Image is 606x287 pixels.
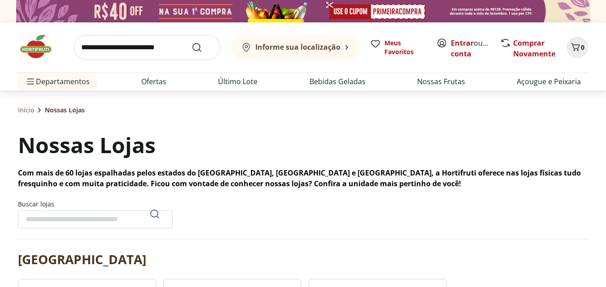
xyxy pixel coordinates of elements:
a: Entrar [451,38,474,48]
label: Buscar lojas [18,200,173,228]
a: Meus Favoritos [370,39,426,56]
span: Nossas Lojas [45,106,85,115]
button: Carrinho [567,37,588,58]
input: Buscar lojasPesquisar [18,210,173,228]
input: search [74,35,220,60]
img: Hortifruti [18,33,63,60]
button: Menu [25,71,36,92]
p: Com mais de 60 lojas espalhadas pelos estados do [GEOGRAPHIC_DATA], [GEOGRAPHIC_DATA] e [GEOGRAPH... [18,167,588,189]
b: Informe sua localização [255,42,340,52]
a: Bebidas Geladas [310,76,366,87]
span: Meus Favoritos [384,39,426,56]
span: 0 [581,43,584,51]
a: Início [18,106,34,115]
h2: [GEOGRAPHIC_DATA] [18,250,146,268]
a: Ofertas [141,76,166,87]
a: Comprar Novamente [513,38,555,59]
a: Último Lote [218,76,257,87]
span: ou [451,38,491,59]
span: Departamentos [25,71,90,92]
button: Submit Search [192,42,213,53]
a: Criar conta [451,38,500,59]
button: Informe sua localização [231,35,359,60]
h1: Nossas Lojas [18,130,156,160]
a: Açougue e Peixaria [517,76,581,87]
button: Pesquisar [144,203,166,225]
a: Nossas Frutas [417,76,465,87]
